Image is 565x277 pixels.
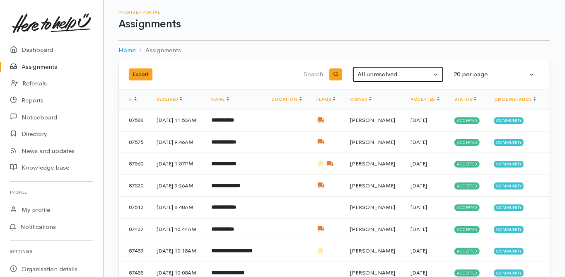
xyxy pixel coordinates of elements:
li: Assignments [135,46,181,55]
span: Community [494,226,524,233]
td: [DATE] 11:53AM [150,109,205,131]
span: Community [494,204,524,211]
span: Accepted [454,226,480,233]
span: Community [494,161,524,168]
a: Circumstance [494,97,536,102]
h6: Profile [10,187,93,198]
span: [PERSON_NAME] [350,226,395,233]
td: [DATE] 8:48AM [150,197,205,219]
span: Accepted [454,248,480,255]
td: 87560 [119,153,150,175]
span: Community [494,117,524,124]
span: Community [494,270,524,276]
td: [DATE] 9:46AM [150,131,205,153]
td: [DATE] 10:44AM [150,218,205,240]
h6: Settings [10,246,93,257]
time: [DATE] [410,160,427,167]
span: Community [494,248,524,255]
a: # [129,97,137,102]
td: [DATE] 9:26AM [150,175,205,197]
span: Accepted [454,270,480,276]
td: [DATE] 1:57PM [150,153,205,175]
time: [DATE] [410,247,427,254]
span: Accepted [454,161,480,168]
input: Search [241,65,325,85]
div: 20 per page [454,70,527,79]
a: Status [454,97,476,102]
td: 87588 [119,109,150,131]
time: [DATE] [410,138,427,146]
td: [DATE] 10:15AM [150,240,205,262]
a: Accepted [410,97,439,102]
button: Export [129,68,152,80]
span: [PERSON_NAME] [350,204,395,211]
a: Name [211,97,229,102]
span: [PERSON_NAME] [350,247,395,254]
td: 87512 [119,197,150,219]
a: Home [118,46,135,55]
span: Community [494,182,524,189]
td: 87520 [119,175,150,197]
div: All unresolved [357,70,431,79]
a: Owner [350,97,372,102]
span: [PERSON_NAME] [350,182,395,189]
time: [DATE] [410,226,427,233]
button: All unresolved [353,66,444,83]
a: Received [157,97,182,102]
span: Accepted [454,117,480,124]
span: Accepted [454,204,480,211]
span: Accepted [454,182,480,189]
td: 87467 [119,218,150,240]
td: 87459 [119,240,150,262]
span: Community [494,139,524,146]
nav: breadcrumb [118,41,550,60]
time: [DATE] [410,204,427,211]
a: Flags [316,97,336,102]
a: Location [272,97,302,102]
span: Accepted [454,139,480,146]
time: [DATE] [410,269,427,276]
td: 87575 [119,131,150,153]
h1: Assignments [118,18,550,30]
button: 20 per page [449,66,540,83]
span: [PERSON_NAME] [350,117,395,124]
span: [PERSON_NAME] [350,160,395,167]
time: [DATE] [410,182,427,189]
h6: Provider Portal [118,10,550,15]
time: [DATE] [410,117,427,124]
span: [PERSON_NAME] [350,269,395,276]
span: [PERSON_NAME] [350,138,395,146]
